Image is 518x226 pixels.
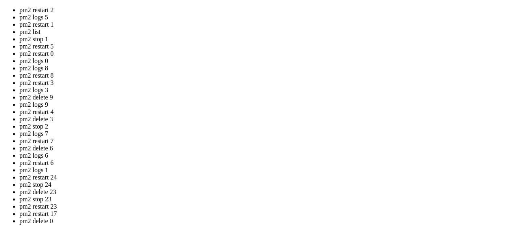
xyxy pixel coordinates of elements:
[19,57,515,65] li: pm2 logs 0
[19,188,515,196] li: pm2 delete 23
[79,78,82,84] div: (22, 11)
[3,23,413,30] x-row: * Management: [URL][DOMAIN_NAME]
[19,101,515,108] li: pm2 logs 9
[3,78,413,84] x-row: root@big-country:~# pm
[19,50,515,57] li: pm2 restart 0
[19,130,515,137] li: pm2 logs 7
[19,72,515,79] li: pm2 restart 8
[19,152,515,159] li: pm2 logs 6
[3,3,413,10] x-row: Welcome to Ubuntu 22.04.5 LTS (GNU/Linux 5.15.0-144-generic x86_64)
[19,159,515,167] li: pm2 restart 6
[19,203,515,210] li: pm2 restart 23
[19,87,515,94] li: pm2 logs 3
[3,64,413,71] x-row: To restore this content, you can run the 'unminimize' command.
[19,94,515,101] li: pm2 delete 9
[19,167,515,174] li: pm2 logs 1
[3,71,413,78] x-row: Last login: [DATE] from [TECHNICAL_ID]
[19,123,515,130] li: pm2 stop 2
[3,44,413,51] x-row: This system has been minimized by removing packages and content that are
[19,108,515,116] li: pm2 restart 4
[3,17,413,23] x-row: * Documentation: [URL][DOMAIN_NAME]
[19,196,515,203] li: pm2 stop 23
[19,6,515,14] li: pm2 restart 2
[19,14,515,21] li: pm2 logs 5
[19,28,515,36] li: pm2 list
[19,116,515,123] li: pm2 delete 3
[19,137,515,145] li: pm2 restart 7
[19,181,515,188] li: pm2 stop 24
[3,51,413,57] x-row: not required on a system that users do not log into.
[19,43,515,50] li: pm2 restart 5
[19,145,515,152] li: pm2 delete 6
[19,65,515,72] li: pm2 logs 8
[19,218,515,225] li: pm2 delete 0
[19,36,515,43] li: pm2 stop 1
[19,210,515,218] li: pm2 restart 17
[3,30,413,37] x-row: * Support: [URL][DOMAIN_NAME]
[19,21,515,28] li: pm2 restart 1
[19,79,515,87] li: pm2 restart 3
[19,174,515,181] li: pm2 restart 24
